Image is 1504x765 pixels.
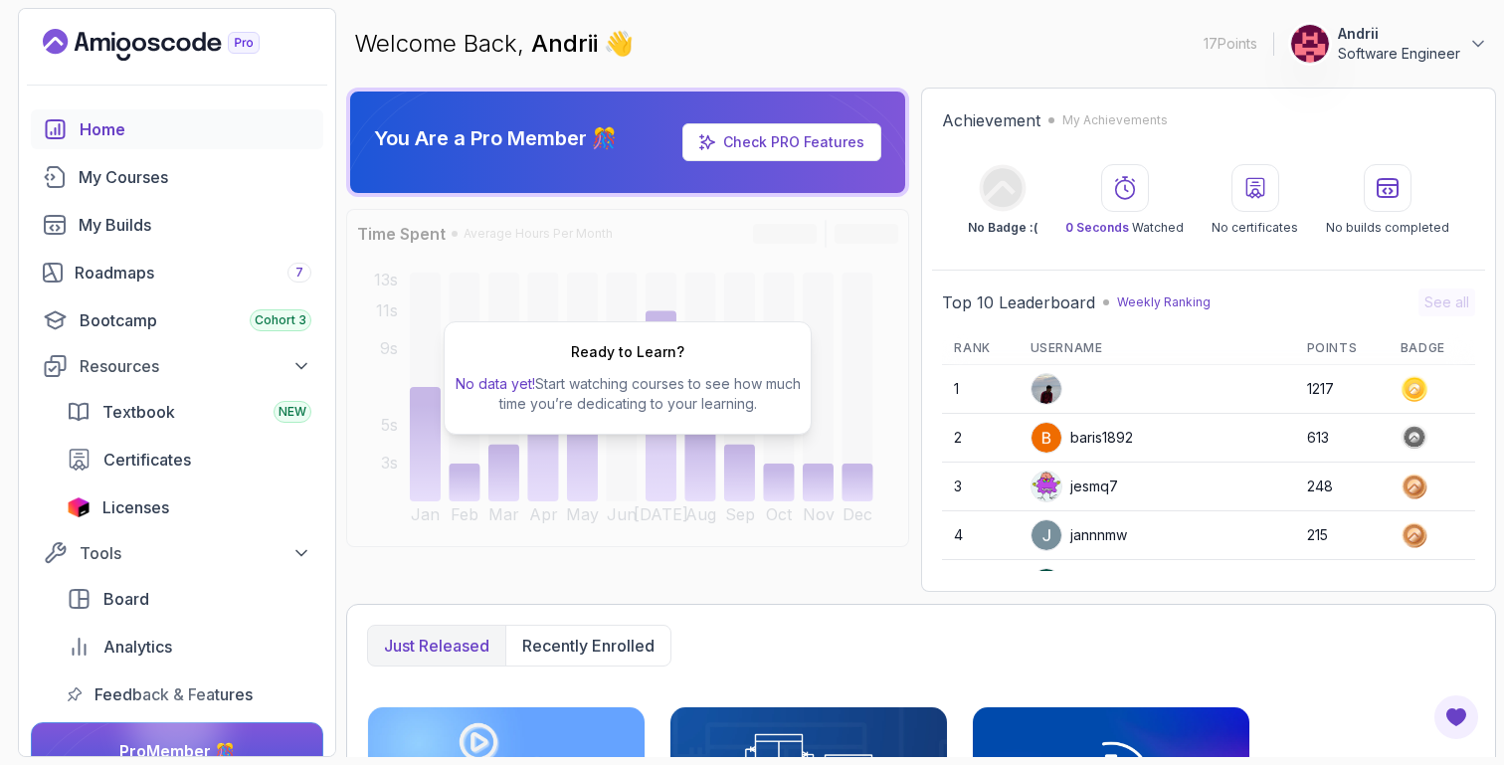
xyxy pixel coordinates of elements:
[942,463,1018,511] td: 3
[1117,294,1211,310] p: Weekly Ranking
[571,342,684,362] h2: Ready to Learn?
[600,23,640,64] span: 👋
[1290,24,1488,64] button: user profile imageAndriiSoftware Engineer
[1031,568,1173,600] div: subhankur7359
[682,123,881,161] a: Check PRO Features
[55,440,323,479] a: certificates
[942,365,1018,414] td: 1
[1295,414,1389,463] td: 613
[1031,422,1133,454] div: baris1892
[1295,560,1389,609] td: 204
[1032,374,1061,404] img: user profile image
[1295,463,1389,511] td: 248
[1031,519,1127,551] div: jannnmw
[79,165,311,189] div: My Courses
[1019,332,1295,365] th: Username
[67,497,91,517] img: jetbrains icon
[103,587,149,611] span: Board
[1338,24,1460,44] p: Andrii
[295,265,303,281] span: 7
[1065,220,1184,236] p: Watched
[1032,472,1061,501] img: default monster avatar
[374,124,617,152] p: You Are a Pro Member 🎊
[103,635,172,659] span: Analytics
[1032,423,1061,453] img: user profile image
[1032,520,1061,550] img: user profile image
[456,375,535,392] span: No data yet!
[80,308,311,332] div: Bootcamp
[31,348,323,384] button: Resources
[31,300,323,340] a: bootcamp
[55,627,323,667] a: analytics
[1338,44,1460,64] p: Software Engineer
[1032,569,1061,599] img: user profile image
[1065,220,1129,235] span: 0 Seconds
[55,392,323,432] a: textbook
[55,579,323,619] a: board
[103,448,191,472] span: Certificates
[80,541,311,565] div: Tools
[55,487,323,527] a: licenses
[1212,220,1298,236] p: No certificates
[31,205,323,245] a: builds
[75,261,311,285] div: Roadmaps
[102,400,175,424] span: Textbook
[368,626,505,666] button: Just released
[723,133,864,150] a: Check PRO Features
[522,634,655,658] p: Recently enrolled
[31,157,323,197] a: courses
[279,404,306,420] span: NEW
[1326,220,1449,236] p: No builds completed
[942,332,1018,365] th: Rank
[1204,34,1257,54] p: 17 Points
[31,535,323,571] button: Tools
[1432,693,1480,741] button: Open Feedback Button
[94,682,253,706] span: Feedback & Features
[942,560,1018,609] td: 5
[942,511,1018,560] td: 4
[255,312,306,328] span: Cohort 3
[942,290,1095,314] h2: Top 10 Leaderboard
[80,354,311,378] div: Resources
[942,414,1018,463] td: 2
[531,29,604,58] span: Andrii
[55,674,323,714] a: feedback
[1389,332,1475,365] th: Badge
[354,28,634,60] p: Welcome Back,
[1295,365,1389,414] td: 1217
[1062,112,1168,128] p: My Achievements
[968,220,1037,236] p: No Badge :(
[80,117,311,141] div: Home
[453,374,803,414] p: Start watching courses to see how much time you’re dedicating to your learning.
[102,495,169,519] span: Licenses
[31,109,323,149] a: home
[1295,511,1389,560] td: 215
[31,253,323,292] a: roadmaps
[384,634,489,658] p: Just released
[942,108,1040,132] h2: Achievement
[1291,25,1329,63] img: user profile image
[43,29,305,61] a: Landing page
[79,213,311,237] div: My Builds
[1418,288,1475,316] button: See all
[505,626,670,666] button: Recently enrolled
[1295,332,1389,365] th: Points
[1031,471,1118,502] div: jesmq7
